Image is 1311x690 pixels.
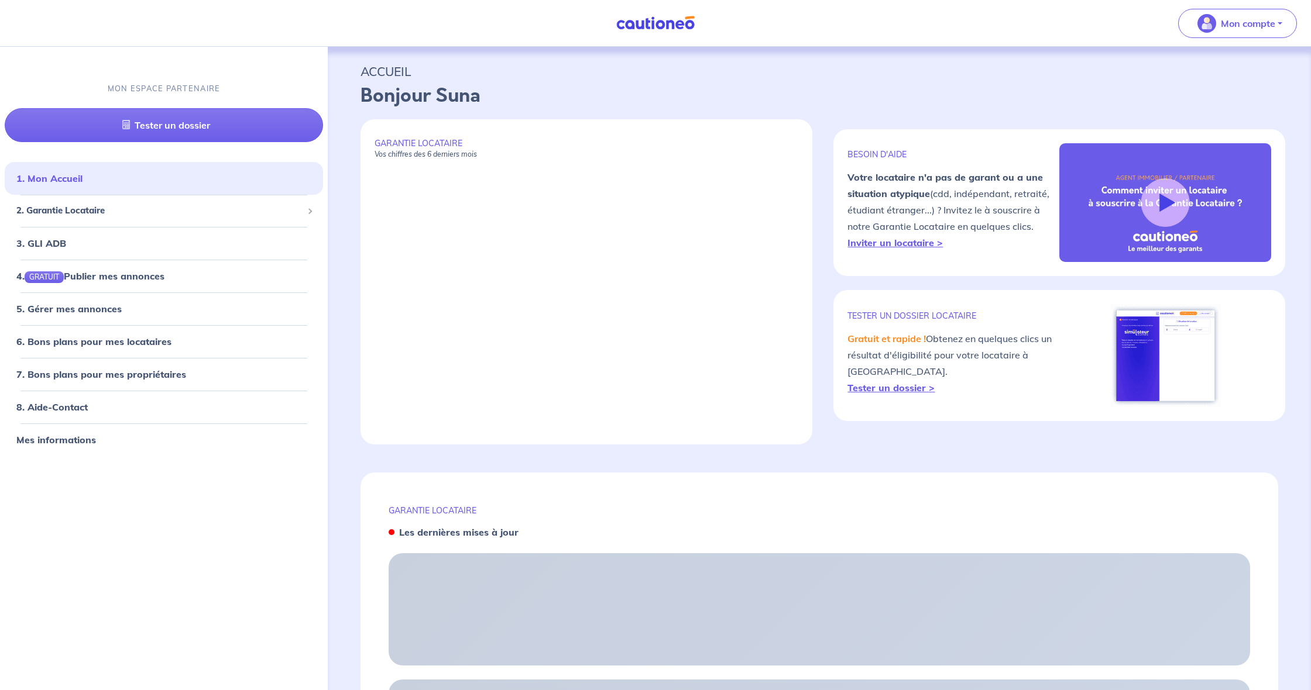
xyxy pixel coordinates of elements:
p: GARANTIE LOCATAIRE [375,138,798,159]
a: 4.GRATUITPublier mes annonces [16,270,164,282]
div: 7. Bons plans pour mes propriétaires [5,363,323,386]
p: ACCUEIL [361,61,1278,82]
div: 5. Gérer mes annonces [5,297,323,320]
div: Mes informations [5,428,323,451]
span: 2. Garantie Locataire [16,204,303,218]
em: Gratuit et rapide ! [847,333,926,344]
p: GARANTIE LOCATAIRE [389,505,1250,516]
a: Tester un dossier [5,108,323,142]
a: Mes informations [16,434,96,446]
p: Bonjour Suna [361,82,1278,110]
a: Tester un dossier > [847,382,935,394]
em: Vos chiffres des 6 derniers mois [375,150,477,158]
a: Inviter un locataire > [847,237,943,249]
a: 1. Mon Accueil [16,172,83,184]
a: 3. GLI ADB [16,237,66,249]
img: video-gli-new-none.jpg [1059,143,1271,263]
strong: Votre locataire n'a pas de garant ou a une situation atypique [847,171,1043,199]
p: (cdd, indépendant, retraité, étudiant étranger...) ? Invitez le à souscrire à notre Garantie Loca... [847,169,1059,251]
img: Cautioneo [612,16,699,30]
div: 8. Aide-Contact [5,395,323,419]
p: MON ESPACE PARTENAIRE [108,83,221,94]
div: 2. Garantie Locataire [5,199,323,222]
p: Obtenez en quelques clics un résultat d'éligibilité pour votre locataire à [GEOGRAPHIC_DATA]. [847,330,1059,396]
p: TESTER un dossier locataire [847,310,1059,321]
p: BESOIN D'AIDE [847,149,1059,160]
strong: Les dernières mises à jour [399,526,519,538]
a: 5. Gérer mes annonces [16,303,122,315]
div: 6. Bons plans pour mes locataires [5,330,323,353]
div: 3. GLI ADB [5,232,323,255]
img: simulateur.png [1110,304,1221,407]
a: 6. Bons plans pour mes locataires [16,336,171,347]
p: Mon compte [1221,16,1275,30]
img: illu_account_valid_menu.svg [1197,14,1216,33]
a: 7. Bons plans pour mes propriétaires [16,368,186,380]
div: 1. Mon Accueil [5,167,323,190]
button: illu_account_valid_menu.svgMon compte [1178,9,1297,38]
a: 8. Aide-Contact [16,401,88,413]
div: 4.GRATUITPublier mes annonces [5,264,323,288]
